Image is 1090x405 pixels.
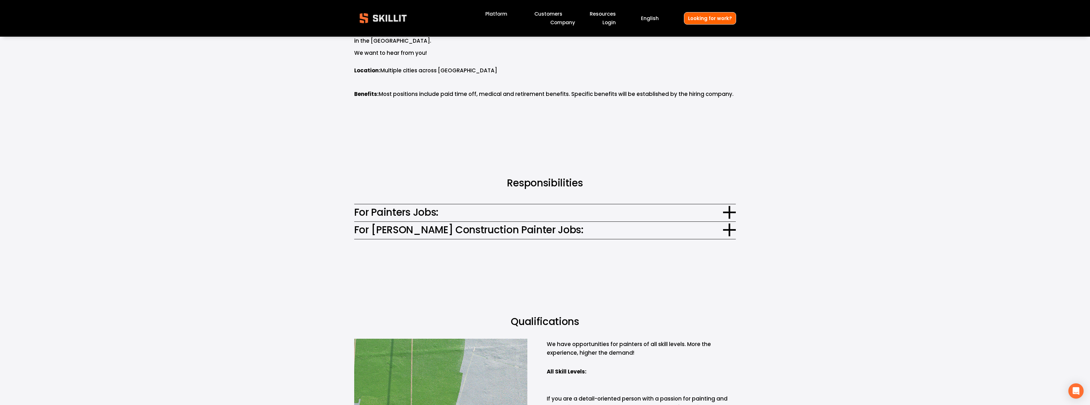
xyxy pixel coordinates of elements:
span: For [PERSON_NAME] Construction Painter Jobs: [354,222,723,237]
p: We want to hear from you! [354,49,736,57]
p: If you are just starting out or are a highly skilled painter experienced in surface preparation, ... [354,19,736,45]
span: For Painters Jobs: [354,205,723,220]
img: Skillit [354,9,412,28]
a: Customers [534,10,562,18]
a: Platform [485,10,507,18]
span: Resources [590,10,616,18]
p: Multiple cities across [GEOGRAPHIC_DATA] [354,66,736,76]
strong: All Skill Levels: [547,367,587,377]
strong: Benefits: [354,90,379,99]
div: Open Intercom Messenger [1068,383,1084,399]
div: language picker [641,14,659,23]
a: Login [602,18,616,27]
button: For Painters Jobs: [354,204,736,221]
strong: Location: [354,66,380,76]
p: Most positions include paid time off, medical and retirement benefits. Specific benefits will be ... [354,90,736,99]
h2: Qualifications [370,315,720,328]
a: Company [550,18,575,27]
a: Looking for work? [684,12,736,25]
button: For [PERSON_NAME] Construction Painter Jobs: [354,222,736,239]
span: English [641,15,659,22]
p: We have opportunities for painters of all skill levels. More the experience, higher the demand! [547,340,736,357]
a: folder dropdown [590,10,616,18]
h2: Responsibilities [402,177,688,190]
